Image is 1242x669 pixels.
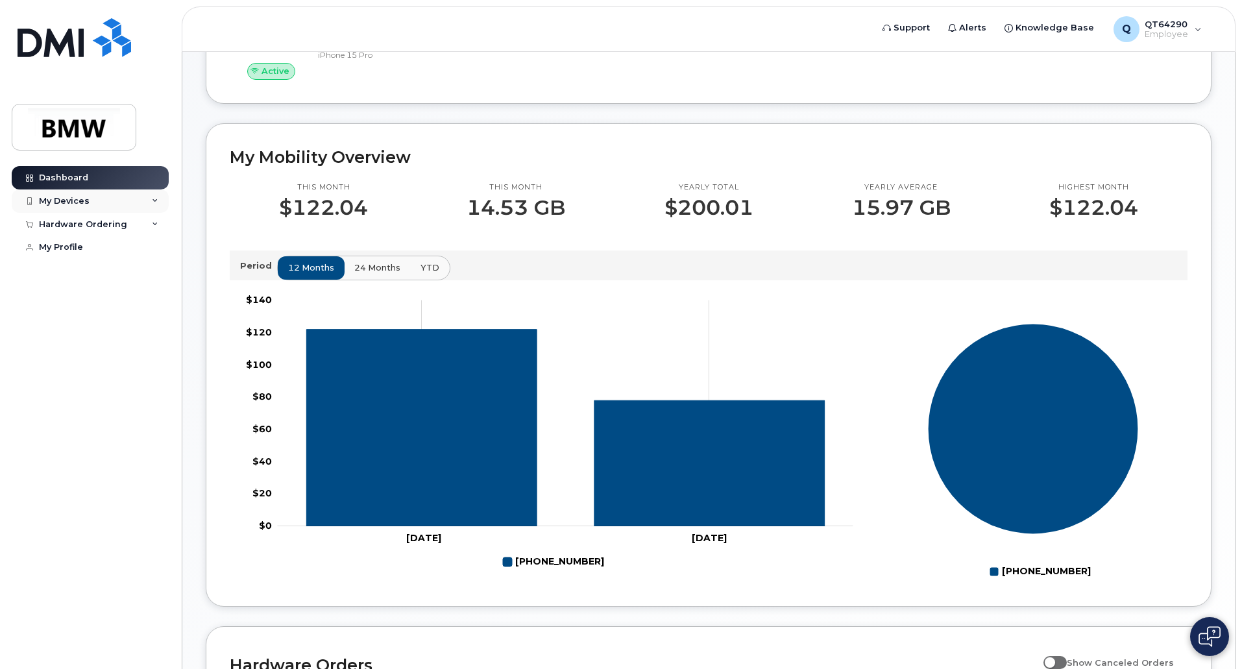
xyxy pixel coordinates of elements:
p: 15.97 GB [852,196,951,219]
span: Q [1122,21,1131,37]
p: Yearly average [852,182,951,193]
div: QT64290 [1104,16,1211,42]
a: Knowledge Base [995,15,1103,41]
tspan: $100 [246,358,272,370]
a: Support [873,15,939,41]
g: Chart [246,294,853,573]
h2: My Mobility Overview [230,147,1187,167]
p: $122.04 [279,196,368,219]
g: Legend [503,551,604,573]
span: 24 months [354,262,400,274]
tspan: $80 [252,391,272,402]
p: $122.04 [1049,196,1138,219]
tspan: [DATE] [692,532,727,544]
tspan: $60 [252,423,272,435]
g: 647-620-2469 [306,329,824,526]
p: $200.01 [664,196,753,219]
tspan: $0 [259,520,272,531]
p: Period [240,260,277,272]
span: Knowledge Base [1016,21,1094,34]
span: Show Canceled Orders [1067,657,1174,668]
p: Yearly total [664,182,753,193]
p: 14.53 GB [467,196,565,219]
p: This month [279,182,368,193]
g: Legend [990,561,1091,583]
img: Open chat [1199,626,1221,647]
tspan: [DATE] [406,532,441,544]
tspan: $20 [252,487,272,499]
span: Support [894,21,930,34]
span: YTD [420,262,439,274]
span: Alerts [959,21,986,34]
tspan: $120 [246,326,272,337]
span: Employee [1145,29,1188,40]
input: Show Canceled Orders [1043,650,1054,661]
g: Series [928,323,1139,534]
tspan: $40 [252,455,272,467]
span: QT64290 [1145,19,1188,29]
a: Alerts [939,15,995,41]
tspan: $140 [246,294,272,306]
p: This month [467,182,565,193]
p: Highest month [1049,182,1138,193]
g: Chart [928,323,1139,582]
g: 647-620-2469 [503,551,604,573]
span: Active [262,65,289,77]
div: iPhone 15 Pro [318,49,452,60]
